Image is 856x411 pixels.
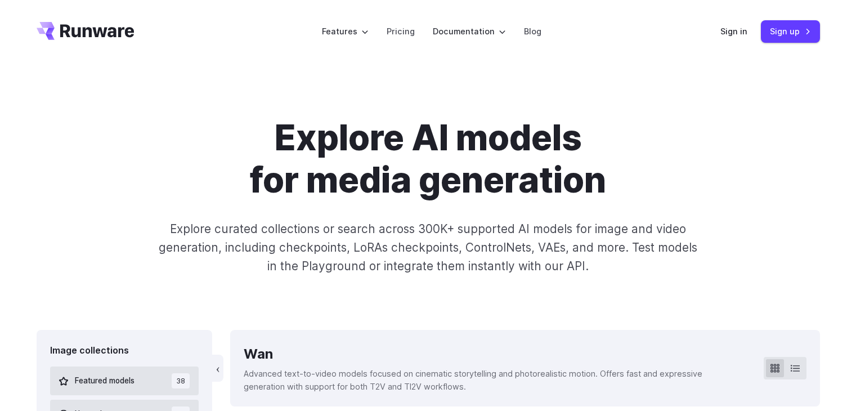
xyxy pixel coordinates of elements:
span: Featured models [75,375,135,387]
span: 38 [172,373,190,388]
a: Sign up [761,20,820,42]
label: Documentation [433,25,506,38]
a: Pricing [387,25,415,38]
h1: Explore AI models for media generation [115,117,742,202]
a: Sign in [720,25,747,38]
p: Advanced text-to-video models focused on cinematic storytelling and photorealistic motion. Offers... [244,367,745,393]
label: Features [322,25,369,38]
a: Go to / [37,22,135,40]
div: Image collections [50,343,199,358]
button: Featured models 38 [50,367,199,395]
button: ‹ [212,355,223,382]
div: Wan [244,343,745,365]
p: Explore curated collections or search across 300K+ supported AI models for image and video genera... [154,220,702,276]
a: Blog [524,25,541,38]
